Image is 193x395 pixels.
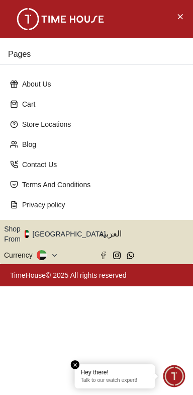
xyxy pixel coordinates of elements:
p: About Us [22,79,179,89]
img: United Arab Emirates [25,230,29,238]
p: Talk to our watch expert! [81,377,149,384]
button: Shop From[GEOGRAPHIC_DATA] [4,224,113,244]
div: Chat Widget [163,365,185,387]
img: ... [10,8,111,30]
div: Currency [4,250,37,260]
button: Close Menu [172,8,188,24]
p: Privacy policy [22,200,179,210]
p: Cart [22,99,179,109]
div: Hey there! [81,368,149,376]
button: العربية [100,224,189,244]
a: TimeHouse© 2025 All rights reserved [10,271,127,279]
p: Store Locations [22,119,179,129]
span: العربية [100,228,189,240]
p: Terms And Conditions [22,180,179,190]
p: Blog [22,139,179,149]
a: Instagram [113,252,121,259]
p: Contact Us [22,160,179,170]
em: Close tooltip [71,360,80,369]
a: Facebook [100,252,107,259]
a: Whatsapp [127,252,134,259]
